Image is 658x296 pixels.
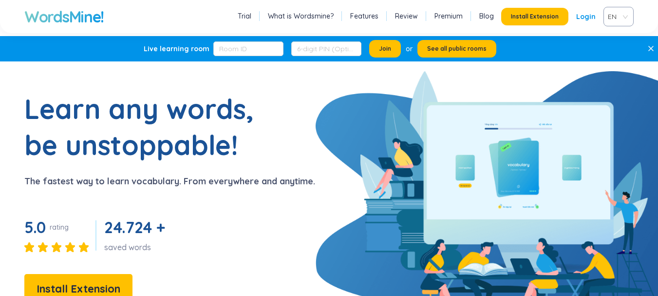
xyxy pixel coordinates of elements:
[24,175,315,188] p: The fastest way to learn vocabulary. From everywhere and anytime.
[24,7,104,26] a: WordsMine!
[608,9,625,24] span: VIE
[24,285,132,295] a: Install Extension
[479,11,494,21] a: Blog
[434,11,463,21] a: Premium
[291,41,361,56] input: 6-digit PIN (Optional)
[511,13,559,20] span: Install Extension
[417,40,496,58] button: See all public rooms
[104,242,169,253] div: saved words
[104,217,165,237] span: 24.724 +
[144,44,209,54] div: Live learning room
[406,43,413,54] div: or
[24,217,46,237] span: 5.0
[268,11,334,21] a: What is Wordsmine?
[427,45,487,53] span: See all public rooms
[24,91,268,163] h1: Learn any words, be unstoppable!
[369,40,401,58] button: Join
[238,11,251,21] a: Trial
[50,222,69,232] div: rating
[501,8,568,25] button: Install Extension
[379,45,391,53] span: Join
[576,8,596,25] a: Login
[213,41,283,56] input: Room ID
[350,11,378,21] a: Features
[395,11,418,21] a: Review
